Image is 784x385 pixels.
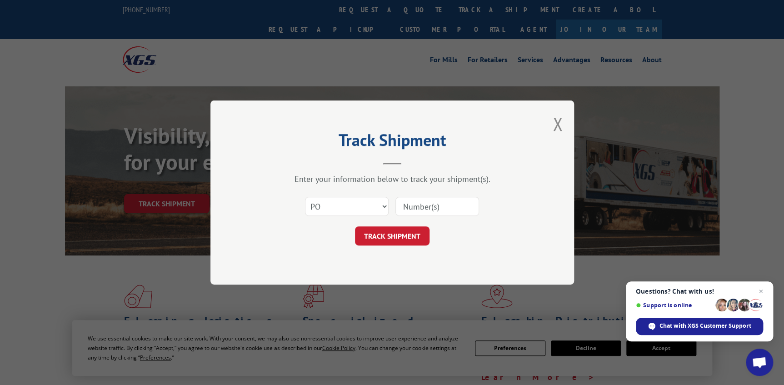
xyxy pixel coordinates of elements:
span: Chat with XGS Customer Support [659,322,751,330]
span: Questions? Chat with us! [636,288,763,295]
div: Enter your information below to track your shipment(s). [256,174,529,184]
button: Close modal [553,112,563,136]
input: Number(s) [395,197,479,216]
span: Chat with XGS Customer Support [636,318,763,335]
button: TRACK SHIPMENT [355,226,429,245]
a: Open chat [746,349,773,376]
span: Support is online [636,302,712,309]
h2: Track Shipment [256,134,529,151]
